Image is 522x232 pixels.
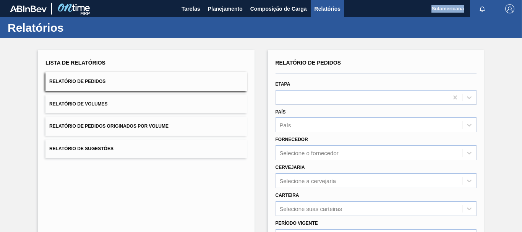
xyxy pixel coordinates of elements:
[49,146,113,151] span: Relatório de Sugestões
[49,123,169,129] span: Relatório de Pedidos Originados por Volume
[280,150,339,156] div: Selecione o fornecedor
[276,165,305,170] label: Cervejaria
[280,205,342,212] div: Selecione suas carteiras
[470,3,494,14] button: Notificações
[45,117,246,136] button: Relatório de Pedidos Originados por Volume
[314,4,340,13] span: Relatórios
[250,4,307,13] span: Composição de Carga
[8,23,143,32] h1: Relatórios
[276,81,290,87] label: Etapa
[45,72,246,91] button: Relatório de Pedidos
[49,79,105,84] span: Relatório de Pedidos
[280,122,291,128] div: País
[10,5,47,12] img: TNhmsLtSVTkK8tSr43FrP2fwEKptu5GPRR3wAAAABJRU5ErkJggg==
[45,60,105,66] span: Lista de Relatórios
[276,109,286,115] label: País
[280,177,336,184] div: Selecione a cervejaria
[45,95,246,114] button: Relatório de Volumes
[49,101,107,107] span: Relatório de Volumes
[276,193,299,198] label: Carteira
[276,60,341,66] span: Relatório de Pedidos
[505,4,514,13] img: Logout
[208,4,243,13] span: Planejamento
[276,137,308,142] label: Fornecedor
[276,221,318,226] label: Período Vigente
[45,140,246,158] button: Relatório de Sugestões
[182,4,200,13] span: Tarefas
